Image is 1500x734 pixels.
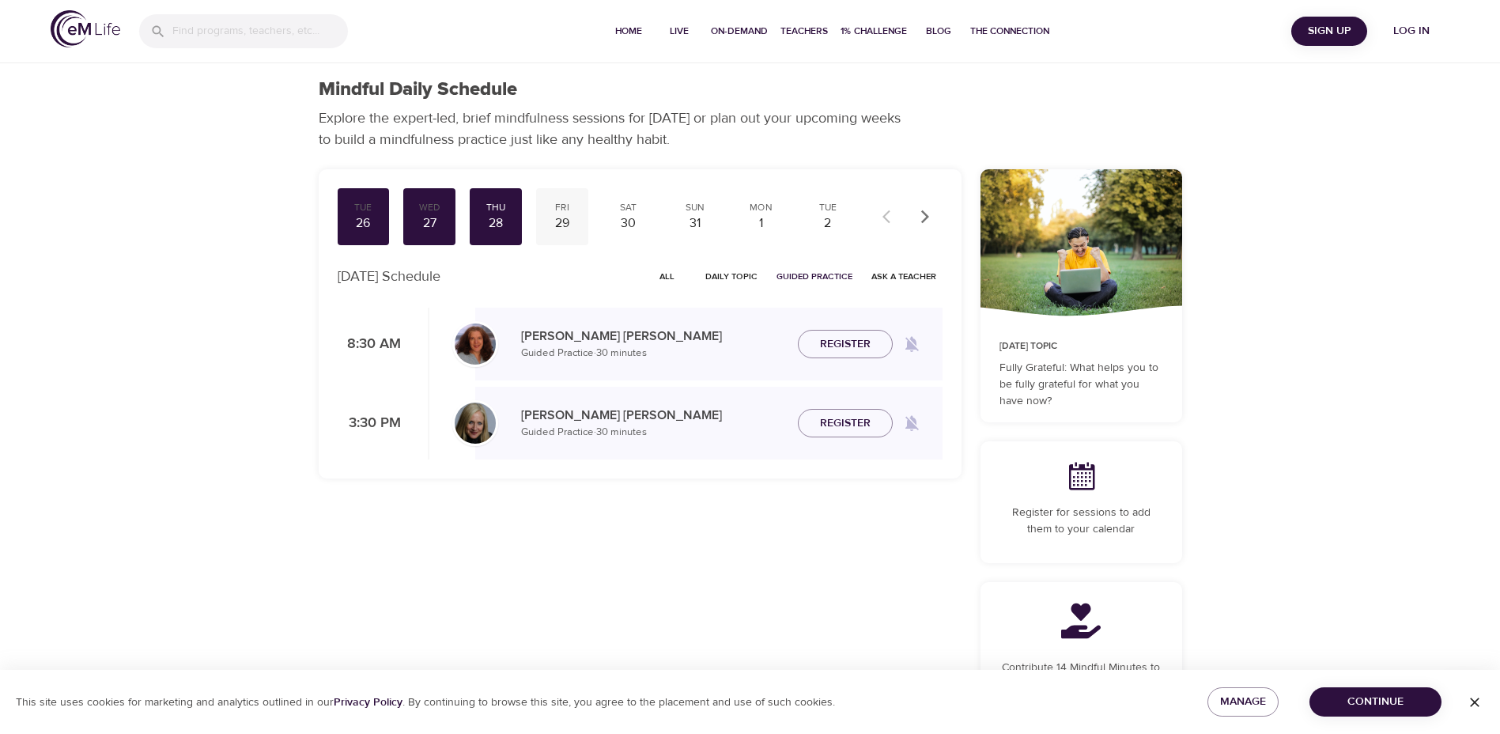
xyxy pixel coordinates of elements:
[742,201,781,214] div: Mon
[841,23,907,40] span: 1% Challenge
[344,201,384,214] div: Tue
[455,403,496,444] img: Diane_Renz-min.jpg
[476,201,516,214] div: Thu
[999,505,1163,538] p: Register for sessions to add them to your calendar
[338,334,401,355] p: 8:30 AM
[865,264,943,289] button: Ask a Teacher
[675,201,715,214] div: Sun
[642,264,693,289] button: All
[410,214,449,233] div: 27
[648,269,686,284] span: All
[521,406,785,425] p: [PERSON_NAME] [PERSON_NAME]
[1380,21,1443,41] span: Log in
[172,14,348,48] input: Find programs, teachers, etc...
[798,330,893,359] button: Register
[999,660,1163,709] p: Contribute 14 Mindful Minutes to a charity by joining a community and completing this program.
[334,695,402,709] a: Privacy Policy
[770,264,859,289] button: Guided Practice
[711,23,768,40] span: On-Demand
[521,346,785,361] p: Guided Practice · 30 minutes
[1322,692,1429,712] span: Continue
[742,214,781,233] div: 1
[410,201,449,214] div: Wed
[319,108,912,150] p: Explore the expert-led, brief mindfulness sessions for [DATE] or plan out your upcoming weeks to ...
[920,23,958,40] span: Blog
[999,360,1163,410] p: Fully Grateful: What helps you to be fully grateful for what you have now?
[970,23,1049,40] span: The Connection
[1309,687,1441,717] button: Continue
[338,413,401,434] p: 3:30 PM
[51,10,120,47] img: logo
[808,214,848,233] div: 2
[699,264,764,289] button: Daily Topic
[776,269,852,284] span: Guided Practice
[705,269,758,284] span: Daily Topic
[1220,692,1266,712] span: Manage
[344,214,384,233] div: 26
[609,214,648,233] div: 30
[609,201,648,214] div: Sat
[808,201,848,214] div: Tue
[455,323,496,365] img: Cindy2%20031422%20blue%20filter%20hi-res.jpg
[999,339,1163,354] p: [DATE] Topic
[338,266,440,287] p: [DATE] Schedule
[780,23,828,40] span: Teachers
[893,404,931,442] span: Remind me when a class goes live every Thursday at 3:30 PM
[820,335,871,354] span: Register
[521,327,785,346] p: [PERSON_NAME] [PERSON_NAME]
[675,214,715,233] div: 31
[521,425,785,441] p: Guided Practice · 30 minutes
[1373,17,1449,46] button: Log in
[660,23,698,40] span: Live
[476,214,516,233] div: 28
[893,325,931,363] span: Remind me when a class goes live every Thursday at 8:30 AM
[798,409,893,438] button: Register
[1298,21,1361,41] span: Sign Up
[542,201,582,214] div: Fri
[1207,687,1279,717] button: Manage
[319,78,517,101] h1: Mindful Daily Schedule
[871,269,936,284] span: Ask a Teacher
[820,414,871,433] span: Register
[610,23,648,40] span: Home
[1291,17,1367,46] button: Sign Up
[542,214,582,233] div: 29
